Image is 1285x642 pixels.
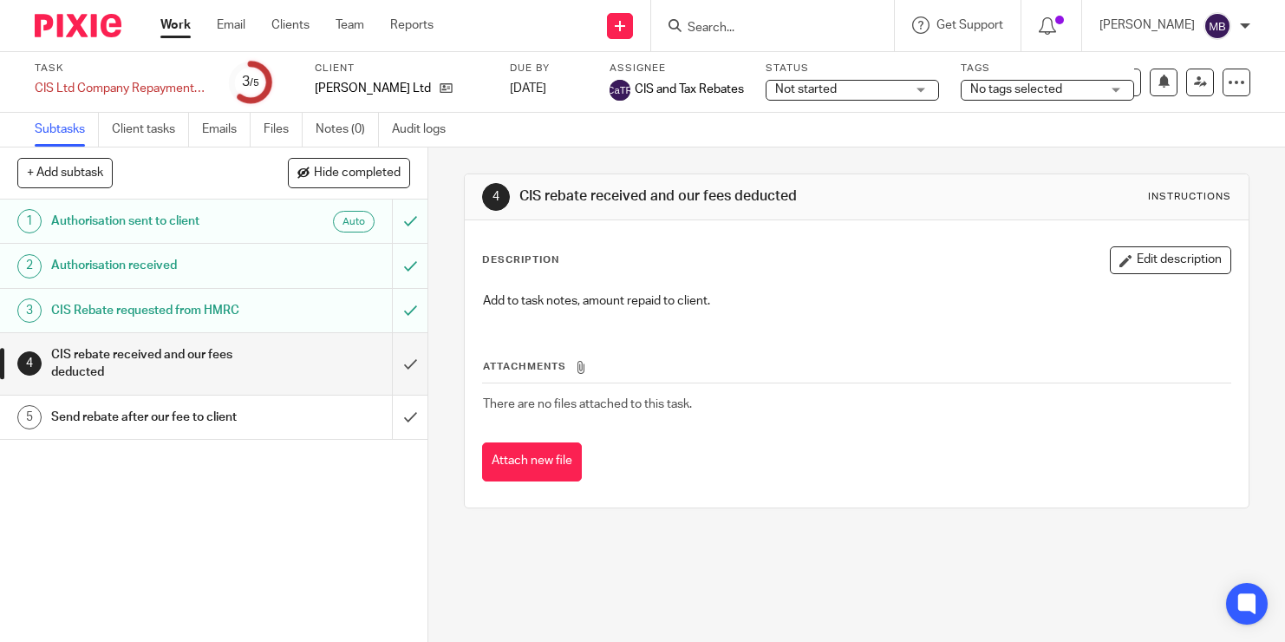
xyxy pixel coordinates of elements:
img: Pixie [35,14,121,37]
div: 3 [17,298,42,323]
p: [PERSON_NAME] Ltd [315,80,431,97]
img: svg%3E [1203,12,1231,40]
div: Auto [333,211,375,233]
img: svg%3E [610,80,630,101]
div: CIS Ltd Company Repayments 25 [35,80,208,97]
small: /5 [250,78,259,88]
span: Hide completed [314,167,401,180]
label: Status [766,62,939,75]
label: Client [315,62,488,75]
a: Client tasks [112,113,189,147]
span: Attachments [483,362,566,371]
a: Work [160,16,191,34]
div: 4 [482,183,510,211]
span: Not started [775,83,837,95]
div: 4 [17,351,42,376]
div: 5 [17,405,42,429]
div: 2 [17,254,42,278]
p: [PERSON_NAME] [1099,16,1195,34]
a: Notes (0) [316,113,379,147]
input: Search [686,21,842,36]
div: Instructions [1148,190,1231,204]
label: Due by [510,62,588,75]
span: No tags selected [970,83,1062,95]
div: 3 [242,72,259,92]
h1: Authorisation received [51,252,267,278]
h1: Send rebate after our fee to client [51,404,267,430]
h1: CIS rebate received and our fees deducted [519,187,894,206]
h1: CIS rebate received and our fees deducted [51,342,267,386]
button: + Add subtask [17,158,113,187]
h1: CIS Rebate requested from HMRC [51,298,267,324]
span: There are no files attached to this task. [483,398,692,410]
a: Audit logs [392,113,459,147]
a: Email [217,16,245,34]
span: CIS and Tax Rebates [635,81,744,98]
div: 1 [17,209,42,233]
a: Emails [202,113,251,147]
button: Hide completed [288,158,410,187]
label: Task [35,62,208,75]
button: Attach new file [482,442,582,481]
p: Add to task notes, amount repaid to client. [483,292,1230,310]
h1: Authorisation sent to client [51,208,267,234]
span: [DATE] [510,82,546,95]
label: Tags [961,62,1134,75]
a: Files [264,113,303,147]
a: Reports [390,16,434,34]
button: Edit description [1110,246,1231,274]
p: Description [482,253,559,267]
label: Assignee [610,62,744,75]
a: Subtasks [35,113,99,147]
span: Get Support [936,19,1003,31]
a: Team [336,16,364,34]
a: Clients [271,16,310,34]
